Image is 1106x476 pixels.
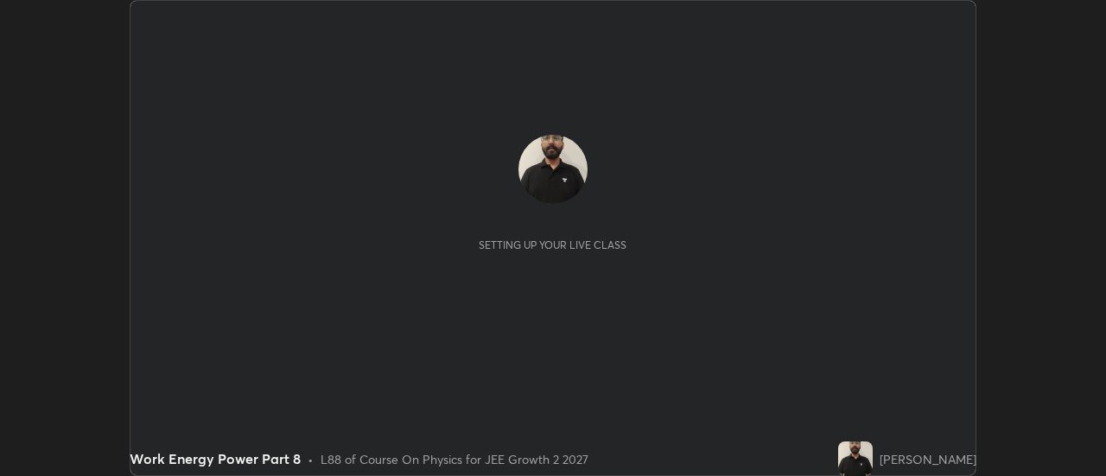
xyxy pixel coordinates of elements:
div: Setting up your live class [479,238,626,251]
div: Work Energy Power Part 8 [130,448,301,469]
div: L88 of Course On Physics for JEE Growth 2 2027 [321,450,588,468]
img: c21a7924776a486d90e20529bf12d3cf.jpg [518,135,588,204]
img: c21a7924776a486d90e20529bf12d3cf.jpg [838,441,873,476]
div: • [308,450,314,468]
div: [PERSON_NAME] [880,450,976,468]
